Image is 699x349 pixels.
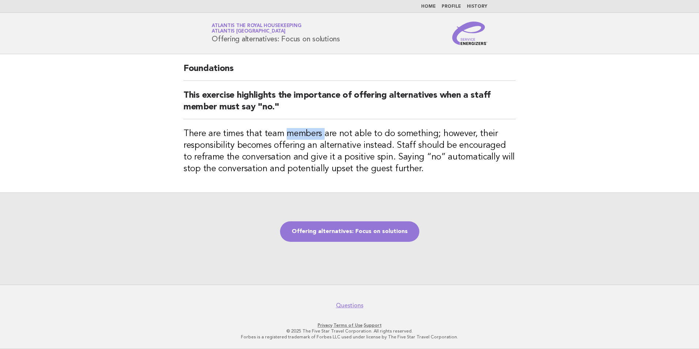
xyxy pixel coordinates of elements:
h1: Offering alternatives: Focus on solutions [212,24,340,43]
p: · · [126,322,573,328]
a: Home [421,4,436,9]
p: © 2025 The Five Star Travel Corporation. All rights reserved. [126,328,573,334]
h2: This exercise highlights the importance of offering alternatives when a staff member must say "no." [184,90,515,119]
a: Profile [442,4,461,9]
a: Privacy [318,323,332,328]
a: Atlantis the Royal HousekeepingAtlantis [GEOGRAPHIC_DATA] [212,23,301,34]
img: Service Energizers [452,22,487,45]
a: Terms of Use [333,323,363,328]
a: Offering alternatives: Focus on solutions [280,221,419,242]
h3: There are times that team members are not able to do something; however, their responsibility bec... [184,128,515,175]
span: Atlantis [GEOGRAPHIC_DATA] [212,29,286,34]
a: Questions [336,302,363,309]
p: Forbes is a registered trademark of Forbes LLC used under license by The Five Star Travel Corpora... [126,334,573,340]
a: History [467,4,487,9]
a: Support [364,323,382,328]
h2: Foundations [184,63,515,81]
